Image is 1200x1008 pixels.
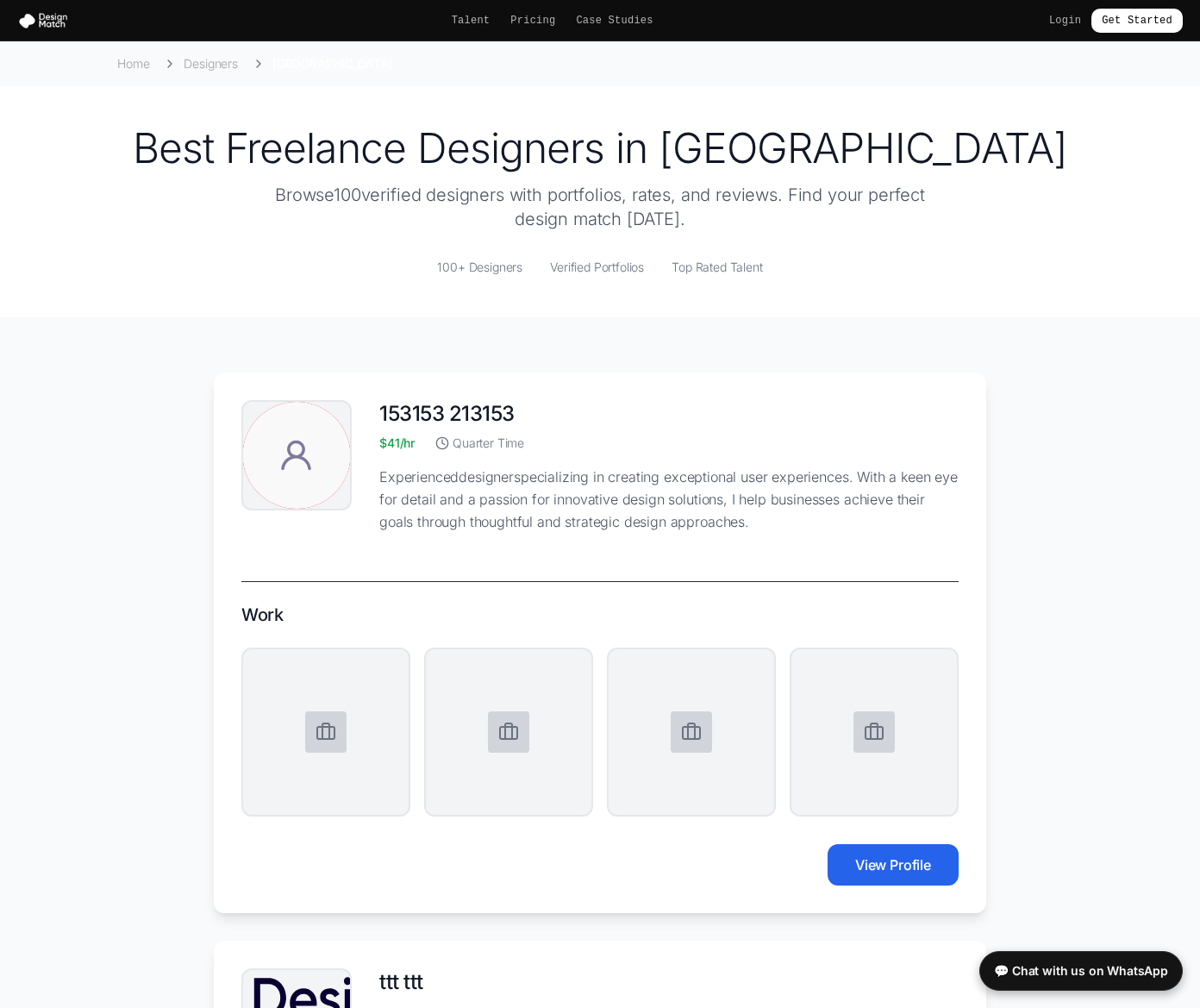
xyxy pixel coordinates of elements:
span: Top Rated Talent [672,259,762,276]
a: Case Studies [576,14,653,28]
button: View Profile [828,844,959,886]
a: Designers [184,55,238,72]
img: Design Match [17,12,76,29]
a: 💬 Chat with us on WhatsApp [979,951,1183,991]
a: Get Started [1091,9,1183,33]
a: Home [117,55,149,72]
span: $ 41 /hr [379,435,415,452]
nav: Breadcrumb [83,41,1117,86]
p: Experienced designer specializing in creating exceptional user experiences. With a keen eye for d... [379,466,959,533]
h3: Work [241,603,959,627]
span: 100 + Designers [437,259,522,276]
h1: Best Freelance Designers in [GEOGRAPHIC_DATA] [21,128,1179,169]
a: Login [1049,14,1081,28]
img: 153153 213153 [243,402,350,509]
h2: ttt ttt [379,968,959,996]
span: Verified Portfolios [550,259,644,276]
a: Talent [452,14,491,28]
a: Pricing [510,14,555,28]
p: Browse 100 verified designers with portfolios, rates, and reviews. Find your perfect design match... [269,183,931,231]
span: [GEOGRAPHIC_DATA] [272,55,392,72]
span: Quarter Time [453,435,524,452]
h2: 153153 213153 [379,400,959,428]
